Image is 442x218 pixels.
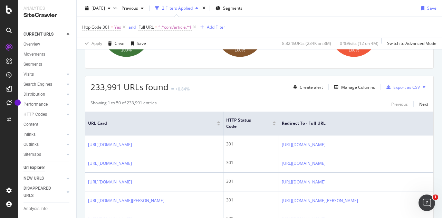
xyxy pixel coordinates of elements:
div: Export as CSV [393,84,420,90]
span: 2025 Sep. 19th [92,5,105,11]
div: 8.82 % URLs ( 234K on 3M ) [282,40,331,46]
a: DISAPPEARED URLS [23,185,65,199]
div: Performance [23,101,48,108]
div: Apply [92,40,102,46]
button: Switch to Advanced Mode [384,38,436,49]
button: Save [419,3,436,14]
div: 0 % Visits ( 12 on 4M ) [340,40,378,46]
button: 2 Filters Applied [152,3,201,14]
a: [URL][DOMAIN_NAME][PERSON_NAME] [282,197,358,204]
a: [URL][DOMAIN_NAME] [88,141,132,148]
a: Content [23,121,71,128]
span: 233,991 URLs found [90,81,169,93]
span: 1 [433,195,438,200]
a: HTTP Codes [23,111,65,118]
div: 301 [226,178,276,184]
div: Search Engines [23,81,52,88]
span: HTTP Status Code [226,117,262,130]
a: [URL][DOMAIN_NAME][PERSON_NAME] [88,197,164,204]
a: [URL][DOMAIN_NAME] [282,179,326,186]
button: Manage Columns [331,83,375,91]
div: Next [419,101,428,107]
button: Segments [213,3,245,14]
span: Full URL [138,24,154,30]
div: Clear [115,40,125,46]
div: Distribution [23,91,45,98]
a: [URL][DOMAIN_NAME] [88,160,132,167]
div: Outlinks [23,141,39,148]
div: Analytics [23,6,71,11]
div: Visits [23,71,34,78]
button: Clear [105,38,125,49]
a: Analysis Info [23,205,71,212]
a: CURRENT URLS [23,31,65,38]
button: [DATE] [82,3,113,14]
a: Url Explorer [23,164,71,171]
div: A chart. [90,3,199,63]
div: HTTP Codes [23,111,47,118]
div: Save [427,5,436,11]
img: Equal [171,88,174,90]
div: times [201,5,207,12]
div: 2 Filters Applied [162,5,193,11]
a: Distribution [23,91,65,98]
div: Segments [23,61,42,68]
div: Previous [391,101,408,107]
a: [URL][DOMAIN_NAME] [88,179,132,186]
span: vs [113,4,119,10]
button: Next [419,100,428,108]
span: ^.*com/article.*$ [158,22,192,32]
div: SiteCrawler [23,11,71,19]
span: Http Code 301 [82,24,110,30]
button: Save [128,38,146,49]
div: Movements [23,51,45,58]
div: Switch to Advanced Mode [387,40,436,46]
a: Sitemaps [23,151,65,158]
button: Previous [391,100,408,108]
div: Overview [23,41,40,48]
div: CURRENT URLS [23,31,54,38]
span: = [111,24,113,30]
div: DISAPPEARED URLS [23,185,58,199]
a: Overview [23,41,71,48]
div: Tooltip anchor [15,99,21,106]
div: A chart. [318,3,426,63]
div: Url Explorer [23,164,45,171]
button: Add Filter [198,23,225,31]
span: Segments [223,5,242,11]
div: Add Filter [207,24,225,30]
div: Manage Columns [341,84,375,90]
span: = [155,24,157,30]
span: Previous [119,5,138,11]
button: Previous [119,3,146,14]
button: Export as CSV [384,82,420,93]
text: 100% [235,48,246,53]
a: Visits [23,71,65,78]
a: [URL][DOMAIN_NAME] [282,160,326,167]
a: Segments [23,61,71,68]
a: NEW URLS [23,175,65,182]
button: Create alert [290,82,323,93]
a: Search Engines [23,81,65,88]
div: Sitemaps [23,151,41,158]
div: 301 [226,160,276,166]
iframe: Intercom live chat [419,195,435,211]
div: 301 [226,141,276,147]
div: Content [23,121,38,128]
text: 100% [121,48,132,53]
a: [URL][DOMAIN_NAME] [282,141,326,148]
a: Outlinks [23,141,65,148]
div: Inlinks [23,131,36,138]
div: +0.84% [175,86,190,92]
div: A chart. [204,3,313,63]
div: Analysis Info [23,205,48,212]
div: NEW URLS [23,175,44,182]
div: Save [137,40,146,46]
button: and [128,24,136,30]
div: Showing 1 to 50 of 233,991 entries [90,100,157,108]
span: Yes [114,22,121,32]
div: Create alert [300,84,323,90]
a: Inlinks [23,131,65,138]
span: Redirect To - Full URL [282,120,435,126]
